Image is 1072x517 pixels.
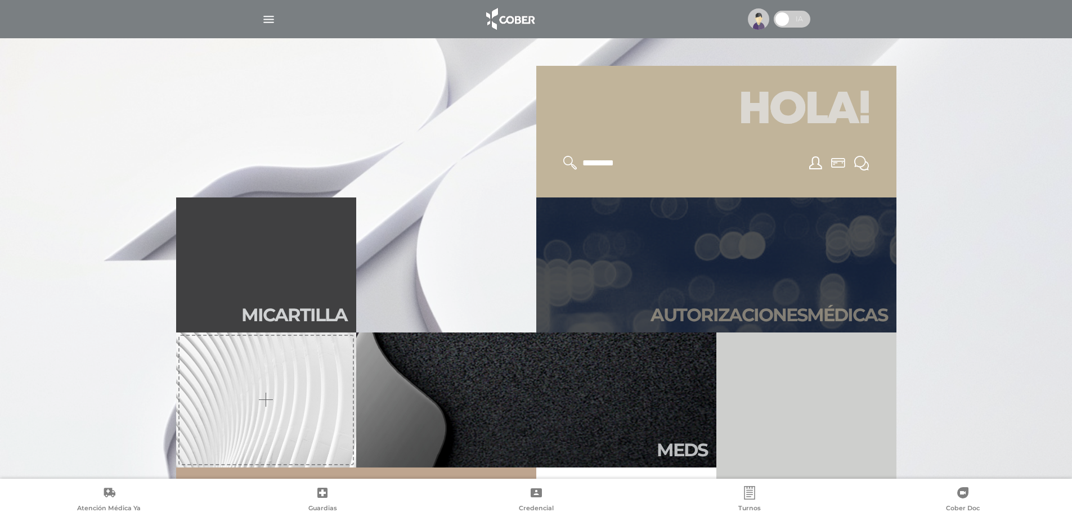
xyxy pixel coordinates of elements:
span: Cober Doc [946,504,980,514]
span: Credencial [519,504,554,514]
a: Turnos [643,486,856,515]
a: Credencial [429,486,643,515]
img: profile-placeholder.svg [748,8,769,30]
a: Meds [356,332,716,467]
a: Micartilla [176,197,356,332]
span: Turnos [738,504,761,514]
h2: Mi car tilla [241,304,347,326]
a: Guardias [216,486,429,515]
img: Cober_menu-lines-white.svg [262,12,276,26]
h1: Hola! [550,79,883,142]
a: Cober Doc [856,486,1070,515]
h2: Meds [657,439,707,461]
span: Atención Médica Ya [77,504,141,514]
img: logo_cober_home-white.png [480,6,539,33]
h2: Autori zaciones médicas [651,304,887,326]
a: Atención Médica Ya [2,486,216,515]
span: Guardias [308,504,337,514]
a: Autorizacionesmédicas [536,197,896,332]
